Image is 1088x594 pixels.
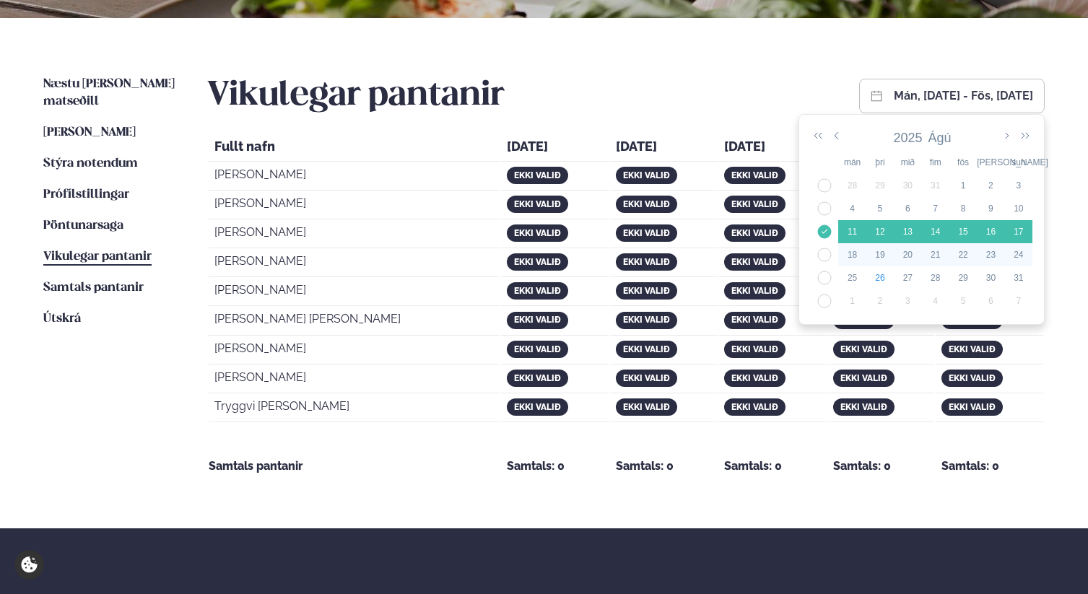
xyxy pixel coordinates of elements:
td: 2025-08-01 [949,174,977,197]
div: 18 [838,248,866,261]
td: 2025-09-04 [922,289,949,313]
div: 30 [894,179,921,192]
span: ekki valið [949,373,996,383]
td: 2025-08-31 [1005,266,1032,289]
span: ekki valið [623,170,670,180]
div: 25 [838,271,866,284]
td: [PERSON_NAME] [209,163,500,191]
td: 2025-09-01 [838,289,866,313]
td: 2025-08-16 [977,220,1004,243]
td: 2025-08-19 [866,243,894,266]
td: 2025-08-08 [949,197,977,220]
a: Cookie settings [14,550,44,580]
td: [PERSON_NAME] [209,192,500,219]
span: [PERSON_NAME] [43,126,136,139]
div: 21 [922,248,949,261]
span: Næstu [PERSON_NAME] matseðill [43,78,175,108]
td: 2025-08-21 [922,243,949,266]
span: ekki valið [623,257,670,267]
div: 15 [949,225,977,238]
span: ekki valið [731,228,778,238]
td: 2025-07-28 [838,174,866,197]
th: sun [1005,151,1032,174]
a: Pöntunarsaga [43,217,123,235]
td: 2025-08-03 [1005,174,1032,197]
span: Vikulegar pantanir [43,250,152,263]
div: 5 [949,294,977,307]
button: mán, [DATE] - fös, [DATE] [894,90,1033,102]
th: fim [922,151,949,174]
span: ekki valið [514,199,561,209]
div: 12 [866,225,894,238]
span: Pöntunarsaga [43,219,123,232]
td: 2025-08-06 [894,197,921,220]
td: 33 [811,220,838,243]
span: ekki valið [623,344,670,354]
span: ekki valið [623,402,670,412]
div: 28 [838,179,866,192]
a: Næstu [PERSON_NAME] matseðill [43,76,178,110]
td: 32 [811,197,838,220]
div: 26 [866,271,894,284]
div: 29 [866,179,894,192]
td: 2025-08-24 [1005,243,1032,266]
td: 2025-07-29 [866,174,894,197]
span: ekki valið [840,373,887,383]
a: Stýra notendum [43,155,138,172]
div: 10 [1005,202,1032,215]
td: 2025-09-02 [866,289,894,313]
td: [PERSON_NAME] [PERSON_NAME] [209,307,500,335]
td: 2025-09-03 [894,289,921,313]
div: 7 [922,202,949,215]
th: mið [894,151,921,174]
td: 2025-08-22 [949,243,977,266]
td: 34 [811,243,838,266]
td: 31 [811,174,838,197]
div: 5 [866,202,894,215]
span: ekki valið [840,402,887,412]
div: 3 [894,294,921,307]
div: 7 [1005,294,1032,307]
span: ekki valið [840,344,887,354]
span: Samtals pantanir [43,281,144,294]
span: ekki valið [514,373,561,383]
div: 6 [894,202,921,215]
td: 2025-08-05 [866,197,894,220]
div: 30 [977,271,1004,284]
div: 28 [922,271,949,284]
div: 23 [977,248,1004,261]
td: 2025-08-12 [866,220,894,243]
div: 20 [894,248,921,261]
span: ekki valið [514,257,561,267]
td: 2025-08-29 [949,266,977,289]
span: Stýra notendum [43,157,138,170]
td: 35 [811,266,838,289]
td: [PERSON_NAME] [209,366,500,393]
div: 11 [838,225,866,238]
td: 2025-07-30 [894,174,921,197]
a: [PERSON_NAME] [43,124,136,141]
td: 2025-08-09 [977,197,1004,220]
td: 2025-08-13 [894,220,921,243]
span: ekki valið [623,315,670,325]
td: 2025-08-27 [894,266,921,289]
td: 2025-08-17 [1005,220,1032,243]
div: 24 [1005,248,1032,261]
span: ekki valið [623,228,670,238]
span: ekki valið [731,402,778,412]
th: mán [838,151,866,174]
td: 2025-08-25 [838,266,866,289]
span: ekki valið [514,402,561,412]
th: Fullt nafn [209,135,500,162]
td: 2025-08-20 [894,243,921,266]
td: 2025-08-11 [838,220,866,243]
strong: Samtals: 0 [724,458,782,475]
td: 2025-07-31 [922,174,949,197]
span: ekki valið [731,344,778,354]
div: 14 [922,225,949,238]
span: Útskrá [43,313,81,325]
span: ekki valið [731,315,778,325]
h2: Vikulegar pantanir [207,76,505,116]
td: 2025-08-15 [949,220,977,243]
span: ekki valið [623,373,670,383]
